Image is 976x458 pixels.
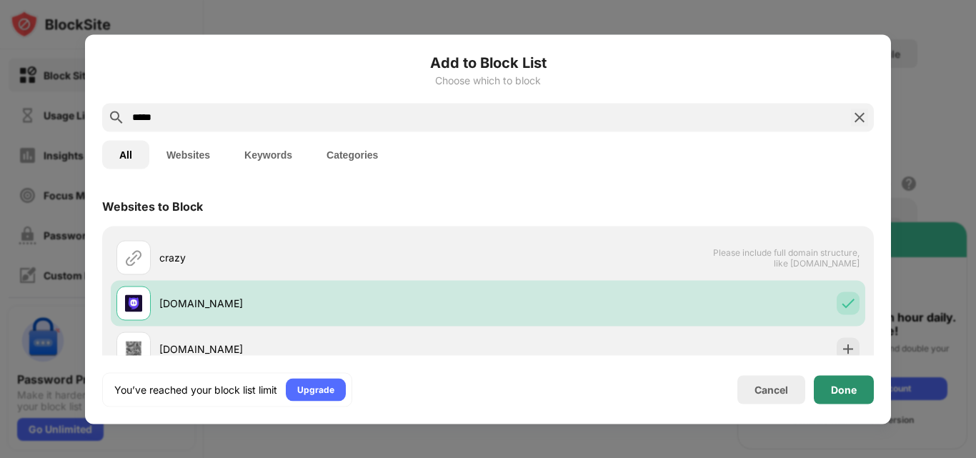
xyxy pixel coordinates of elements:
[712,247,860,268] span: Please include full domain structure, like [DOMAIN_NAME]
[851,109,868,126] img: search-close
[102,74,874,86] div: Choose which to block
[125,294,142,312] img: favicons
[149,140,227,169] button: Websites
[125,340,142,357] img: favicons
[102,140,149,169] button: All
[102,199,203,213] div: Websites to Block
[125,249,142,266] img: url.svg
[108,109,125,126] img: search.svg
[159,296,488,311] div: [DOMAIN_NAME]
[159,250,488,265] div: crazy
[159,342,488,357] div: [DOMAIN_NAME]
[831,384,857,395] div: Done
[102,51,874,73] h6: Add to Block List
[309,140,395,169] button: Categories
[114,382,277,397] div: You’ve reached your block list limit
[297,382,334,397] div: Upgrade
[755,384,788,396] div: Cancel
[227,140,309,169] button: Keywords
